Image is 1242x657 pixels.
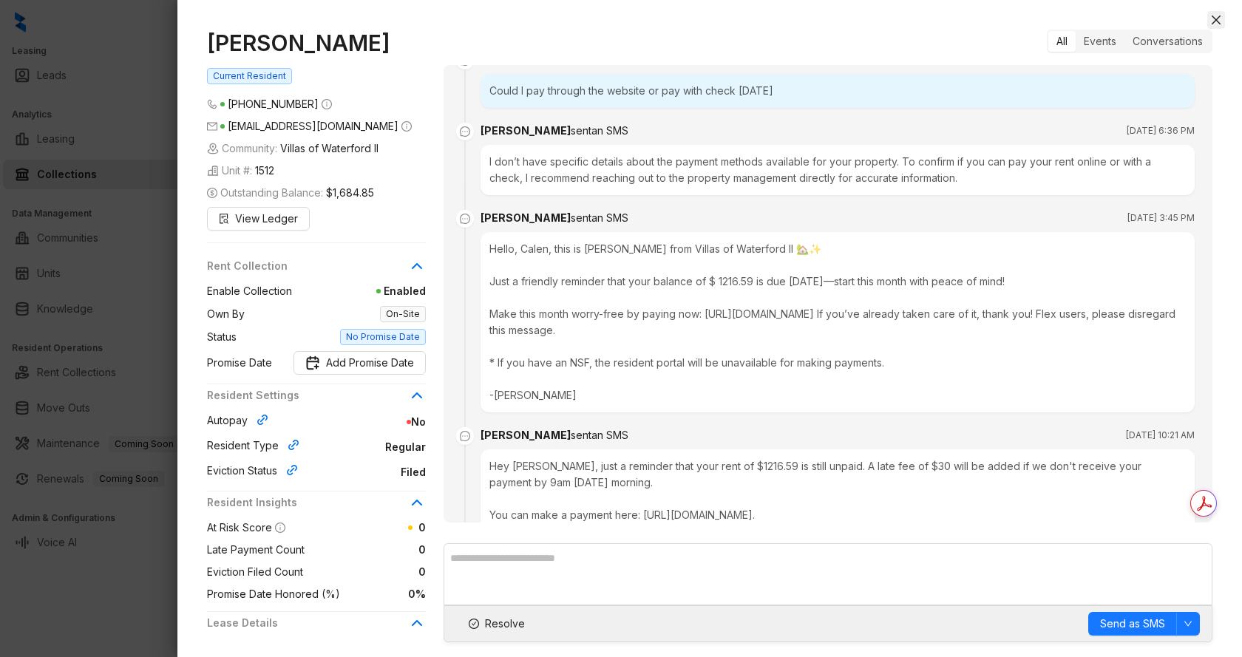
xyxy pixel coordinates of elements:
[207,207,310,231] button: View Ledger
[469,619,479,629] span: check-circle
[207,283,292,299] span: Enable Collection
[340,329,426,345] span: No Promise Date
[380,306,426,322] span: On-Site
[571,211,628,224] span: sent an SMS
[481,145,1195,195] div: I don’t have specific details about the payment methods available for your property. To confirm i...
[207,143,219,154] img: building-icon
[292,283,426,299] span: Enabled
[1047,30,1212,53] div: segmented control
[1127,211,1195,225] span: [DATE] 3:45 PM
[1076,31,1124,52] div: Events
[401,121,412,132] span: info-circle
[481,427,628,443] div: [PERSON_NAME]
[303,564,426,580] span: 0
[207,99,217,109] span: phone
[207,521,272,534] span: At Risk Score
[207,306,245,322] span: Own By
[322,99,332,109] span: info-circle
[326,355,414,371] span: Add Promise Date
[305,542,426,558] span: 0
[207,163,274,179] span: Unit #:
[456,210,474,228] span: message
[481,123,628,139] div: [PERSON_NAME]
[207,615,426,640] div: Lease Details
[207,68,292,84] span: Current Resident
[280,140,379,157] span: Villas of Waterford II
[207,494,408,511] span: Resident Insights
[571,429,628,441] span: sent an SMS
[481,74,1195,108] div: Could I pay through the website or pay with check [DATE]
[207,412,274,432] div: Autopay
[207,387,426,412] div: Resident Settings
[456,612,537,636] button: Resolve
[207,494,426,520] div: Resident Insights
[1124,31,1211,52] div: Conversations
[228,120,398,132] span: [EMAIL_ADDRESS][DOMAIN_NAME]
[418,521,426,534] span: 0
[207,30,426,56] h1: [PERSON_NAME]
[207,438,305,457] div: Resident Type
[456,427,474,445] span: message
[1048,31,1076,52] div: All
[207,615,408,631] span: Lease Details
[571,124,628,137] span: sent an SMS
[304,464,426,480] span: Filed
[207,640,229,656] span: Rent
[207,542,305,558] span: Late Payment Count
[305,355,320,370] img: Promise Date
[235,211,298,227] span: View Ledger
[229,640,426,656] span: $1,159.00
[326,185,374,201] span: $1,684.85
[274,414,426,430] span: No
[207,121,217,132] span: mail
[207,258,426,283] div: Rent Collection
[219,214,229,224] span: file-search
[255,163,274,179] span: 1512
[207,387,408,404] span: Resident Settings
[481,210,628,226] div: [PERSON_NAME]
[207,258,408,274] span: Rent Collection
[1126,428,1195,443] span: [DATE] 10:21 AM
[207,140,379,157] span: Community:
[481,232,1195,412] div: Hello, Calen, this is [PERSON_NAME] from Villas of Waterford II 🏡✨ Just a friendly reminder that ...
[1127,123,1195,138] span: [DATE] 6:36 PM
[305,439,426,455] span: Regular
[207,355,272,371] span: Promise Date
[293,351,426,375] button: Promise DateAdd Promise Date
[207,165,219,177] img: building-icon
[207,185,374,201] span: Outstanding Balance:
[207,564,303,580] span: Eviction Filed Count
[1100,616,1165,632] span: Send as SMS
[1184,619,1192,628] span: down
[1210,14,1222,26] span: close
[456,123,474,140] span: message
[275,522,285,533] span: info-circle
[481,449,1195,581] div: Hey [PERSON_NAME], just a reminder that your rent of $1216.59 is still unpaid. A late fee of $30 ...
[485,616,525,632] span: Resolve
[207,329,237,345] span: Status
[207,188,217,198] span: dollar
[207,586,340,602] span: Promise Date Honored (%)
[1088,612,1177,636] button: Send as SMS
[228,98,319,110] span: [PHONE_NUMBER]
[340,586,426,602] span: 0%
[1207,11,1225,29] button: Close
[207,463,304,482] div: Eviction Status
